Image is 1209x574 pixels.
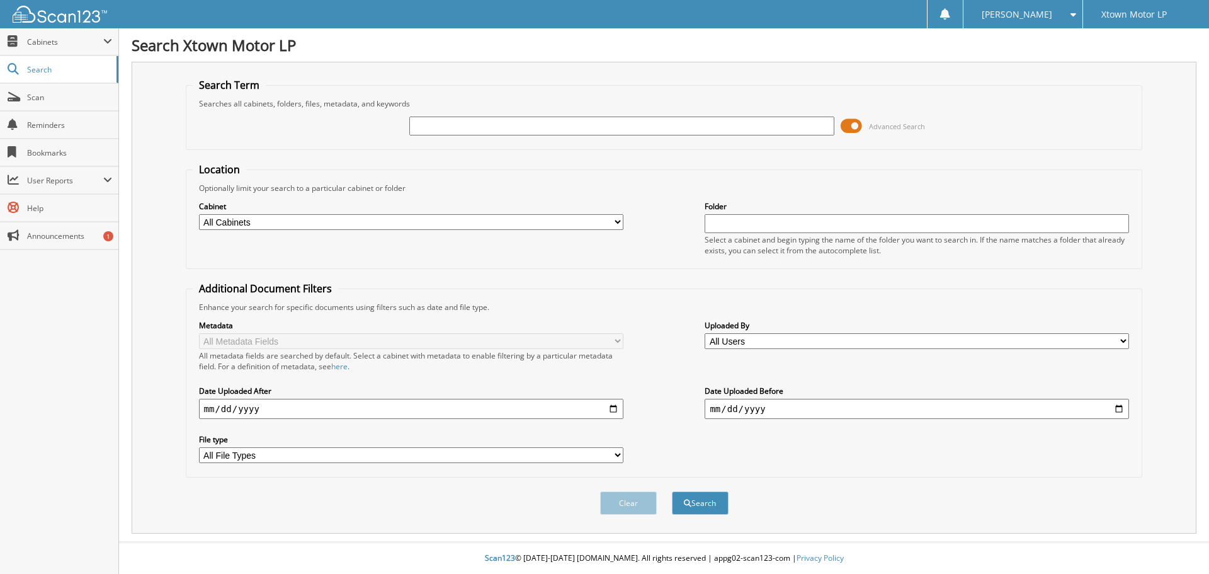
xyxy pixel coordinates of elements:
div: © [DATE]-[DATE] [DOMAIN_NAME]. All rights reserved | appg02-scan123-com | [119,543,1209,574]
img: scan123-logo-white.svg [13,6,107,23]
input: start [199,399,623,419]
label: File type [199,434,623,445]
button: Search [672,491,729,515]
label: Date Uploaded After [199,386,623,396]
span: Scan123 [485,553,515,563]
div: Optionally limit your search to a particular cabinet or folder [193,183,1136,193]
a: here [331,361,348,372]
span: Search [27,64,110,75]
span: [PERSON_NAME] [982,11,1052,18]
button: Clear [600,491,657,515]
span: Scan [27,92,112,103]
span: Advanced Search [869,122,925,131]
iframe: Chat Widget [1146,514,1209,574]
label: Folder [705,201,1129,212]
legend: Search Term [193,78,266,92]
div: All metadata fields are searched by default. Select a cabinet with metadata to enable filtering b... [199,350,623,372]
span: Reminders [27,120,112,130]
span: Bookmarks [27,147,112,158]
div: Enhance your search for specific documents using filters such as date and file type. [193,302,1136,313]
span: Xtown Motor LP [1101,11,1167,18]
span: Announcements [27,231,112,241]
span: Help [27,203,112,214]
h1: Search Xtown Motor LP [132,35,1196,55]
legend: Additional Document Filters [193,282,338,296]
a: Privacy Policy [797,553,844,563]
div: Searches all cabinets, folders, files, metadata, and keywords [193,98,1136,109]
label: Uploaded By [705,320,1129,331]
label: Cabinet [199,201,623,212]
label: Date Uploaded Before [705,386,1129,396]
span: User Reports [27,175,103,186]
legend: Location [193,163,246,176]
span: Cabinets [27,37,103,47]
div: Select a cabinet and begin typing the name of the folder you want to search in. If the name match... [705,234,1129,256]
input: end [705,399,1129,419]
div: 1 [103,231,113,241]
label: Metadata [199,320,623,331]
